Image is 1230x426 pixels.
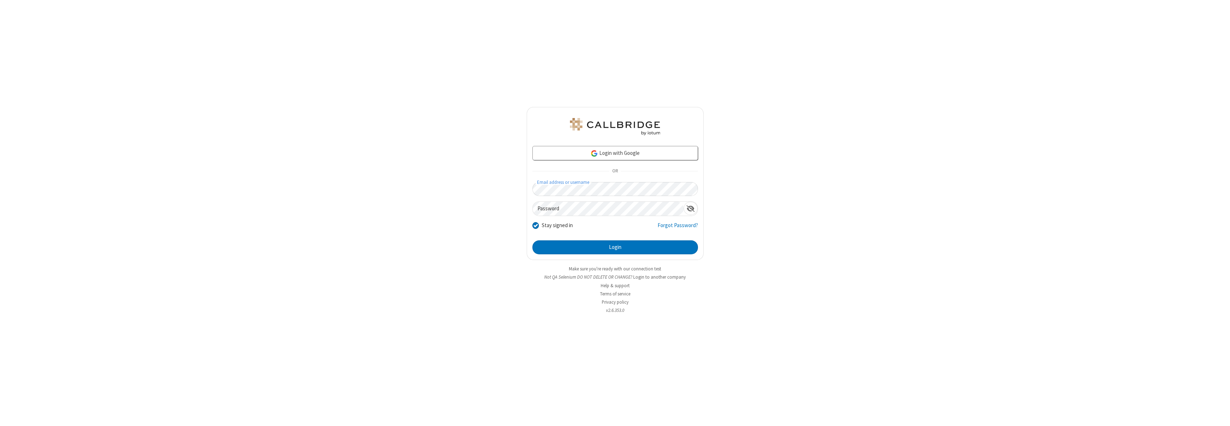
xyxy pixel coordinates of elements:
iframe: Chat [1212,407,1225,421]
img: google-icon.png [590,150,598,157]
li: v2.6.353.0 [527,307,704,314]
button: Login to another company [633,274,686,280]
a: Privacy policy [602,299,629,305]
span: OR [609,166,621,176]
div: Show password [684,202,698,215]
a: Forgot Password? [658,221,698,235]
input: Email address or username [532,182,698,196]
a: Terms of service [600,291,630,297]
img: QA Selenium DO NOT DELETE OR CHANGE [569,118,661,135]
label: Stay signed in [542,221,573,230]
button: Login [532,240,698,255]
input: Password [533,202,684,216]
a: Help & support [601,283,630,289]
li: Not QA Selenium DO NOT DELETE OR CHANGE? [527,274,704,280]
a: Make sure you're ready with our connection test [569,266,661,272]
a: Login with Google [532,146,698,160]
